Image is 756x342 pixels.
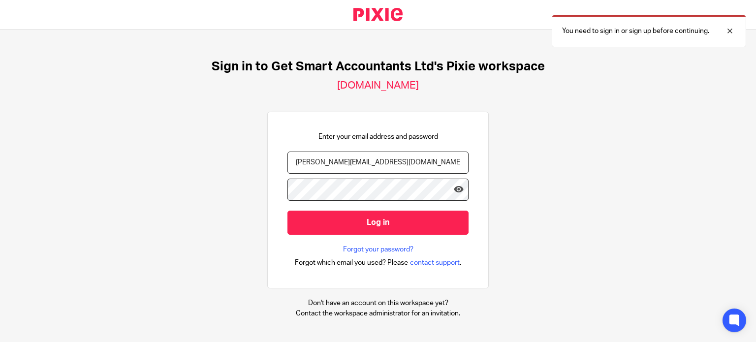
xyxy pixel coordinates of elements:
div: . [295,257,462,268]
input: name@example.com [287,152,469,174]
p: Enter your email address and password [318,132,438,142]
p: Don't have an account on this workspace yet? [296,298,460,308]
h1: Sign in to Get Smart Accountants Ltd's Pixie workspace [212,59,545,74]
a: Forgot your password? [343,245,413,254]
span: contact support [410,258,460,268]
span: Forgot which email you used? Please [295,258,408,268]
p: Contact the workspace administrator for an invitation. [296,309,460,318]
h2: [DOMAIN_NAME] [337,79,419,92]
input: Log in [287,211,469,235]
p: You need to sign in or sign up before continuing. [562,26,709,36]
